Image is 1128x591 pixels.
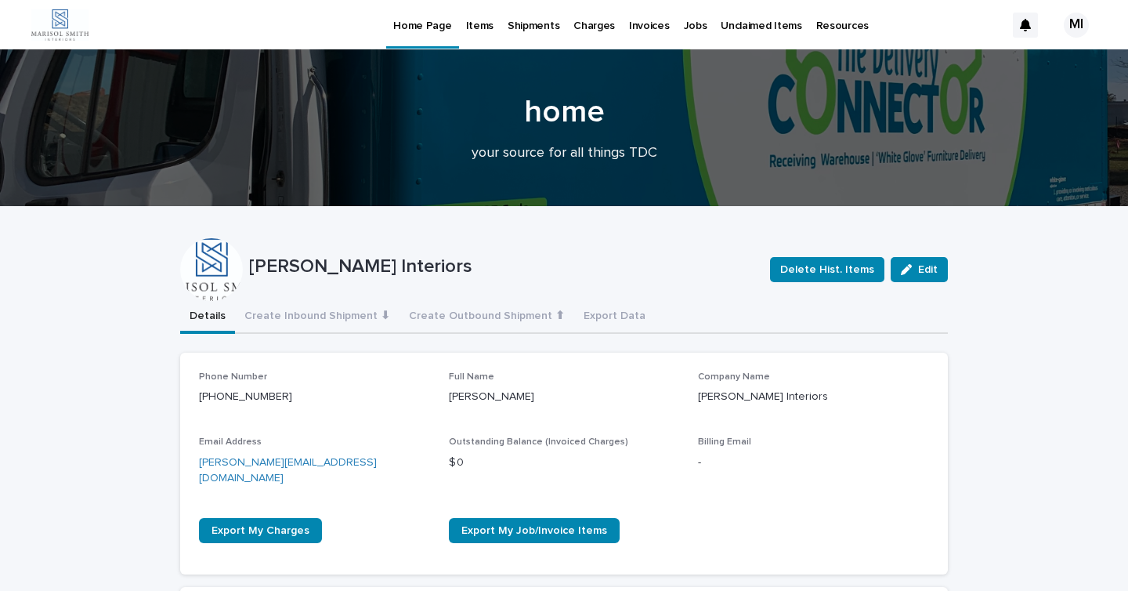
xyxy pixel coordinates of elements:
span: Outstanding Balance (Invoiced Charges) [449,437,628,447]
span: Delete Hist. Items [780,262,874,277]
button: Create Inbound Shipment ⬇ [235,301,399,334]
img: zNzV9z6sYjaHazS8FH9NExnxKfPmaHhAwLY0XSgjQxU [31,9,89,41]
p: your source for all things TDC [251,145,877,162]
span: Export My Charges [211,525,309,536]
h1: home [180,93,948,131]
span: Edit [918,264,938,275]
span: Export My Job/Invoice Items [461,525,607,536]
span: Full Name [449,372,494,382]
button: Create Outbound Shipment ⬆ [399,301,574,334]
p: [PERSON_NAME] [449,389,680,405]
div: MI [1064,13,1089,38]
a: Export My Job/Invoice Items [449,518,620,543]
p: [PERSON_NAME] Interiors [698,389,929,405]
span: Billing Email [698,437,751,447]
span: Company Name [698,372,770,382]
span: Phone Number [199,372,267,382]
p: [PERSON_NAME] Interiors [249,256,757,278]
p: $ 0 [449,455,680,471]
button: Edit [891,257,948,282]
a: [PHONE_NUMBER] [199,391,292,402]
button: Details [180,301,235,334]
p: - [698,455,929,471]
button: Delete Hist. Items [770,257,884,282]
a: [PERSON_NAME][EMAIL_ADDRESS][DOMAIN_NAME] [199,457,377,484]
a: Export My Charges [199,518,322,543]
button: Export Data [574,301,655,334]
span: Email Address [199,437,262,447]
